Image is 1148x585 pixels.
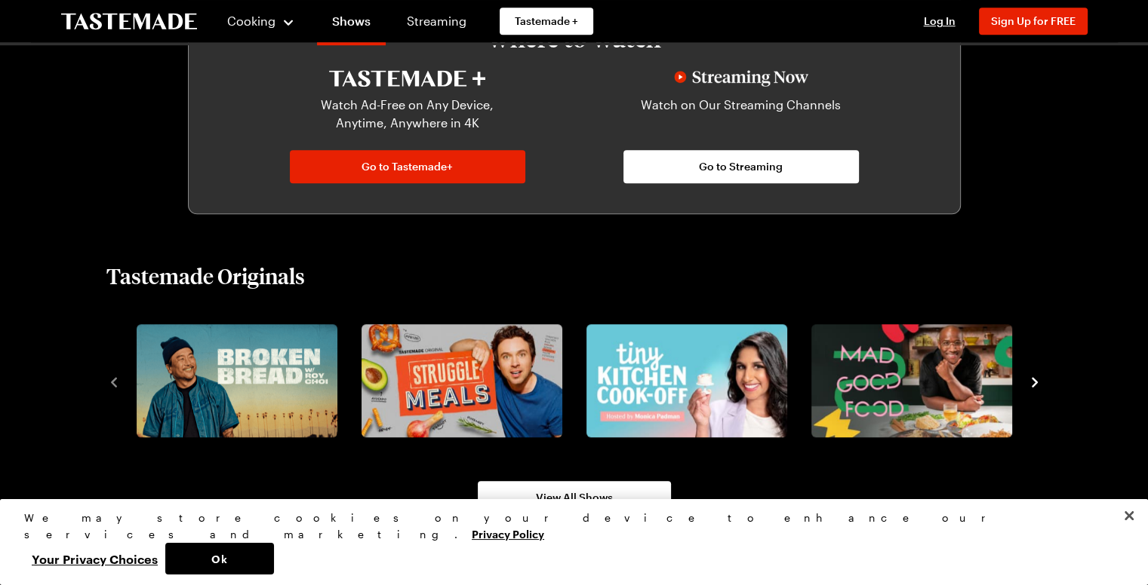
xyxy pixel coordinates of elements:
[979,8,1088,35] button: Sign Up for FREE
[674,70,808,87] img: Streaming
[362,324,562,437] img: Struggle Meals
[583,324,784,437] a: Tiny Kitchen Cook-Off
[24,510,1111,574] div: Privacy
[699,159,783,174] span: Go to Streaming
[536,490,613,505] span: View All Shows
[61,13,197,30] a: To Tastemade Home Page
[478,481,671,514] a: View All Shows
[811,324,1012,437] img: Mad Good Food
[359,324,559,437] a: Struggle Meals
[106,372,122,390] button: navigate to previous item
[24,510,1111,543] div: We may store cookies on your device to enhance our services and marketing.
[234,25,915,52] h3: Where to Watch
[227,14,275,28] span: Cooking
[472,526,544,541] a: More information about your privacy, opens in a new tab
[299,96,516,132] p: Watch Ad-Free on Any Device, Anytime, Anywhere in 4K
[137,324,337,437] img: Broken Bread
[1027,372,1042,390] button: navigate to next item
[805,320,1030,442] div: 4 / 8
[131,320,355,442] div: 1 / 8
[106,262,305,289] h2: Tastemade Originals
[134,324,334,437] a: Broken Bread
[991,14,1076,27] span: Sign Up for FREE
[580,320,805,442] div: 3 / 8
[924,14,956,27] span: Log In
[355,320,580,442] div: 2 / 8
[623,150,859,183] a: Go to Streaming
[632,96,850,132] p: Watch on Our Streaming Channels
[329,70,485,87] img: Tastemade+
[515,14,578,29] span: Tastemade +
[909,14,970,29] button: Log In
[317,3,386,45] a: Shows
[1113,499,1146,532] button: Close
[500,8,593,35] a: Tastemade +
[227,3,296,39] button: Cooking
[362,159,453,174] span: Go to Tastemade+
[24,543,165,574] button: Your Privacy Choices
[808,324,1009,437] a: Mad Good Food
[290,150,525,183] a: Go to Tastemade+
[165,543,274,574] button: Ok
[586,324,787,437] img: Tiny Kitchen Cook-Off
